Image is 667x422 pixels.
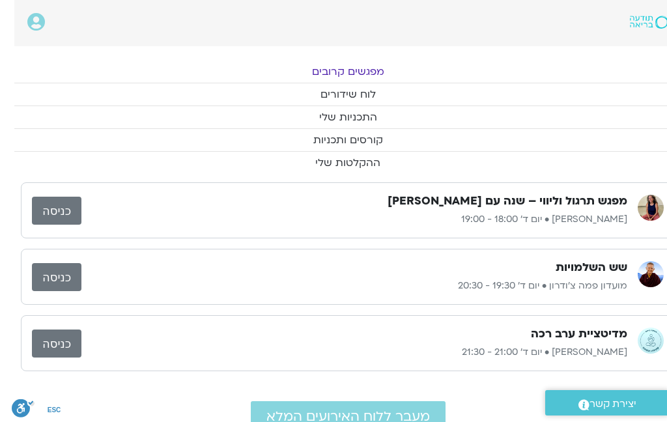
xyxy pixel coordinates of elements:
[581,395,628,413] span: יצירת קשר
[23,330,73,358] a: כניסה
[629,261,655,287] img: מועדון פמה צ'ודרון
[73,212,619,227] p: [PERSON_NAME] • יום ד׳ 18:00 - 19:00
[73,278,619,294] p: מועדון פמה צ'ודרון • יום ד׳ 19:30 - 20:30
[537,390,660,415] a: יצירת קשר
[73,345,619,360] p: [PERSON_NAME] • יום ד׳ 21:00 - 21:30
[629,328,655,354] img: שגב הורוביץ
[23,197,73,225] a: כניסה
[629,195,655,221] img: מליסה בר-אילן
[23,263,73,291] a: כניסה
[547,260,619,275] h3: שש השלמויות
[379,193,619,209] h3: מפגש תרגול וליווי – שנה עם [PERSON_NAME]
[522,326,619,342] h3: מדיטציית ערב רכה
